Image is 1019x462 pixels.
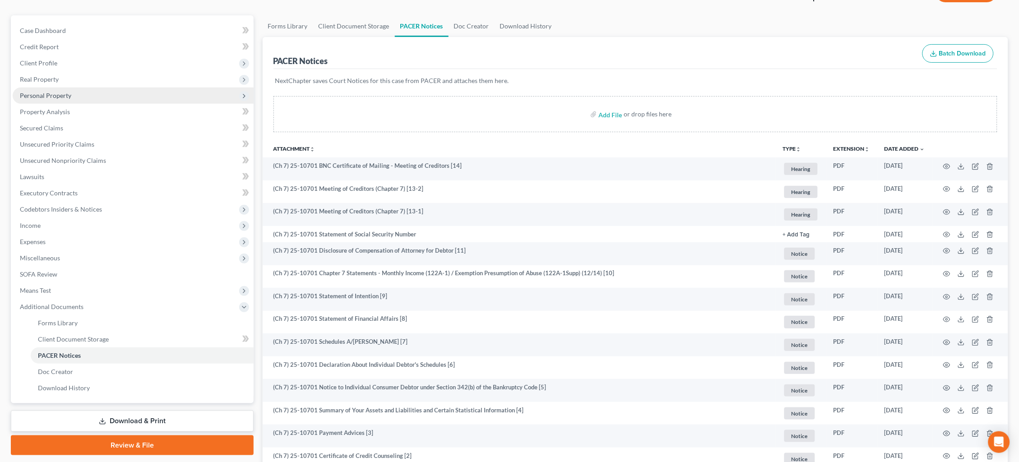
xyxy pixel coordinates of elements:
a: Notice [783,337,819,352]
i: unfold_more [310,147,315,152]
button: + Add Tag [783,232,810,238]
td: [DATE] [877,425,932,448]
span: Additional Documents [20,303,83,310]
td: PDF [826,356,877,379]
span: Notice [784,316,815,328]
span: Hearing [784,186,818,198]
td: (Ch 7) 25-10701 Meeting of Creditors (Chapter 7) [13-2] [263,180,776,203]
td: (Ch 7) 25-10701 BNC Certificate of Mailing - Meeting of Creditors [14] [263,157,776,180]
a: Hearing [783,207,819,222]
td: [DATE] [877,203,932,226]
a: Download History [31,380,254,396]
span: Notice [784,384,815,397]
a: + Add Tag [783,230,819,239]
a: Notice [783,269,819,284]
a: Hearing [783,185,819,199]
span: Notice [784,339,815,351]
td: (Ch 7) 25-10701 Declaration About Individual Debtor's Schedules [6] [263,356,776,379]
span: Secured Claims [20,124,63,132]
span: Hearing [784,163,818,175]
span: SOFA Review [20,270,57,278]
button: TYPEunfold_more [783,146,801,152]
td: PDF [826,226,877,242]
span: Lawsuits [20,173,44,180]
a: Notice [783,360,819,375]
span: Notice [784,270,815,282]
span: Hearing [784,208,818,221]
a: Unsecured Nonpriority Claims [13,152,254,169]
td: [DATE] [877,265,932,288]
a: Unsecured Priority Claims [13,136,254,152]
td: PDF [826,157,877,180]
a: Lawsuits [13,169,254,185]
i: expand_more [920,147,925,152]
span: Unsecured Nonpriority Claims [20,157,106,164]
a: Date Added expand_more [885,145,925,152]
td: [DATE] [877,157,932,180]
td: [DATE] [877,333,932,356]
td: (Ch 7) 25-10701 Summary of Your Assets and Liabilities and Certain Statistical Information [4] [263,402,776,425]
span: Unsecured Priority Claims [20,140,94,148]
span: Notice [784,430,815,442]
span: Personal Property [20,92,71,99]
span: Notice [784,407,815,420]
a: Credit Report [13,39,254,55]
span: Client Profile [20,59,57,67]
div: PACER Notices [273,55,328,66]
a: Executory Contracts [13,185,254,201]
td: (Ch 7) 25-10701 Statement of Financial Affairs [8] [263,311,776,334]
td: (Ch 7) 25-10701 Chapter 7 Statements - Monthly Income (122A-1) / Exemption Presumption of Abuse (... [263,265,776,288]
div: or drop files here [624,110,672,119]
td: (Ch 7) 25-10701 Disclosure of Compensation of Attorney for Debtor [11] [263,242,776,265]
td: [DATE] [877,402,932,425]
span: Doc Creator [38,368,73,375]
td: PDF [826,265,877,288]
td: [DATE] [877,379,932,402]
i: unfold_more [865,147,870,152]
a: Notice [783,246,819,261]
p: NextChapter saves Court Notices for this case from PACER and attaches them here. [275,76,996,85]
td: (Ch 7) 25-10701 Statement of Intention [9] [263,288,776,311]
a: Download History [495,15,557,37]
td: (Ch 7) 25-10701 Meeting of Creditors (Chapter 7) [13-1] [263,203,776,226]
td: [DATE] [877,226,932,242]
span: Credit Report [20,43,59,51]
td: [DATE] [877,288,932,311]
span: Property Analysis [20,108,70,115]
span: Executory Contracts [20,189,78,197]
a: Secured Claims [13,120,254,136]
td: PDF [826,311,877,334]
a: Download & Print [11,411,254,432]
span: Income [20,222,41,229]
td: (Ch 7) 25-10701 Notice to Individual Consumer Debtor under Section 342(b) of the Bankruptcy Code [5] [263,379,776,402]
span: PACER Notices [38,351,81,359]
td: PDF [826,288,877,311]
td: PDF [826,333,877,356]
a: SOFA Review [13,266,254,282]
span: Case Dashboard [20,27,66,34]
td: [DATE] [877,180,932,203]
a: Notice [783,292,819,307]
a: Case Dashboard [13,23,254,39]
a: Notice [783,383,819,398]
a: Review & File [11,435,254,455]
a: Client Document Storage [313,15,395,37]
a: Extensionunfold_more [834,145,870,152]
span: Notice [784,362,815,374]
td: (Ch 7) 25-10701 Statement of Social Security Number [263,226,776,242]
a: PACER Notices [395,15,449,37]
button: Batch Download [922,44,994,63]
td: (Ch 7) 25-10701 Payment Advices [3] [263,425,776,448]
span: Real Property [20,75,59,83]
a: Property Analysis [13,104,254,120]
div: Open Intercom Messenger [988,431,1010,453]
a: Client Document Storage [31,331,254,347]
td: PDF [826,425,877,448]
a: Hearing [783,162,819,176]
span: Notice [784,248,815,260]
a: Doc Creator [31,364,254,380]
span: Miscellaneous [20,254,60,262]
a: Forms Library [263,15,313,37]
i: unfold_more [796,147,801,152]
td: PDF [826,242,877,265]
